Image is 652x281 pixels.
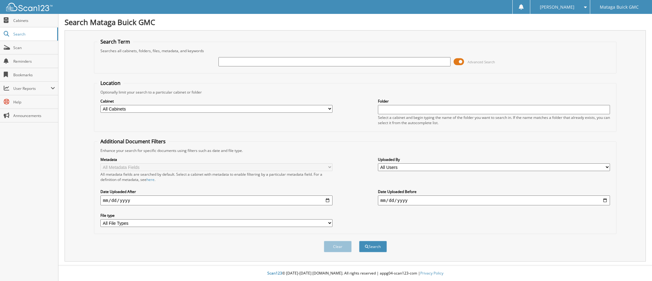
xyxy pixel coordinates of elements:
[97,38,133,45] legend: Search Term
[13,31,54,37] span: Search
[13,45,55,50] span: Scan
[97,80,124,86] legend: Location
[359,241,387,252] button: Search
[13,59,55,64] span: Reminders
[100,195,332,205] input: start
[378,99,610,104] label: Folder
[378,189,610,194] label: Date Uploaded Before
[378,195,610,205] input: end
[100,189,332,194] label: Date Uploaded After
[97,148,613,153] div: Enhance your search for specific documents using filters such as date and file type.
[100,157,332,162] label: Metadata
[100,99,332,104] label: Cabinet
[6,3,53,11] img: scan123-logo-white.svg
[621,251,652,281] iframe: Chat Widget
[146,177,155,182] a: here
[97,138,169,145] legend: Additional Document Filters
[13,86,51,91] span: User Reports
[13,18,55,23] span: Cabinets
[58,266,652,281] div: © [DATE]-[DATE] [DOMAIN_NAME]. All rights reserved | appg04-scan123-com |
[378,157,610,162] label: Uploaded By
[540,5,574,9] span: [PERSON_NAME]
[100,172,332,182] div: All metadata fields are searched by default. Select a cabinet with metadata to enable filtering b...
[97,90,613,95] div: Optionally limit your search to a particular cabinet or folder
[468,60,495,64] span: Advanced Search
[378,115,610,125] div: Select a cabinet and begin typing the name of the folder you want to search in. If the name match...
[13,72,55,78] span: Bookmarks
[65,17,646,27] h1: Search Mataga Buick GMC
[13,113,55,118] span: Announcements
[13,99,55,105] span: Help
[267,271,282,276] span: Scan123
[600,5,639,9] span: Mataga Buick GMC
[324,241,352,252] button: Clear
[100,213,332,218] label: File type
[97,48,613,53] div: Searches all cabinets, folders, files, metadata, and keywords
[420,271,443,276] a: Privacy Policy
